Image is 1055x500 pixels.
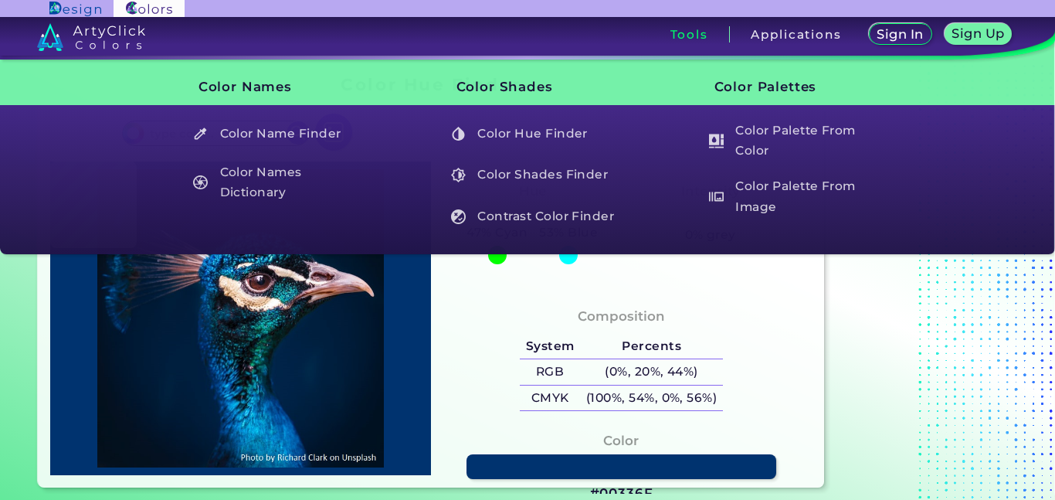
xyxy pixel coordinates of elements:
[186,161,366,205] h5: Color Names Dictionary
[58,169,423,468] img: img_pavlin.jpg
[880,29,921,40] h5: Sign In
[444,161,624,190] h5: Color Shades Finder
[701,119,883,163] a: Color Palette From Color
[955,28,1002,39] h5: Sign Up
[580,386,723,411] h5: (100%, 54%, 0%, 56%)
[872,25,928,44] a: Sign In
[670,29,708,40] h3: Tools
[603,430,639,452] h4: Color
[444,202,624,231] h5: Contrast Color Finder
[185,161,367,205] a: Color Names Dictionary
[49,2,101,16] img: ArtyClick Design logo
[451,209,466,224] img: icon_color_contrast_white.svg
[193,175,208,190] img: icon_color_names_dictionary_white.svg
[751,29,841,40] h3: Applications
[701,175,883,219] a: Color Palette From Image
[520,334,580,359] h5: System
[430,68,625,107] h3: Color Shades
[709,189,724,204] img: icon_palette_from_image_white.svg
[443,161,625,190] a: Color Shades Finder
[702,119,882,163] h5: Color Palette From Color
[193,127,208,141] img: icon_color_name_finder_white.svg
[186,119,366,148] h5: Color Name Finder
[709,134,724,148] img: icon_col_pal_col_white.svg
[185,119,367,148] a: Color Name Finder
[702,175,882,219] h5: Color Palette From Image
[580,334,723,359] h5: Percents
[443,119,625,148] a: Color Hue Finder
[451,168,466,182] img: icon_color_shades_white.svg
[580,359,723,385] h5: (0%, 20%, 44%)
[443,202,625,231] a: Contrast Color Finder
[520,386,580,411] h5: CMYK
[688,68,883,107] h3: Color Palettes
[451,127,466,141] img: icon_color_hue_white.svg
[948,25,1009,44] a: Sign Up
[578,305,665,328] h4: Composition
[172,68,367,107] h3: Color Names
[444,119,624,148] h5: Color Hue Finder
[520,359,580,385] h5: RGB
[37,23,146,51] img: logo_artyclick_colors_white.svg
